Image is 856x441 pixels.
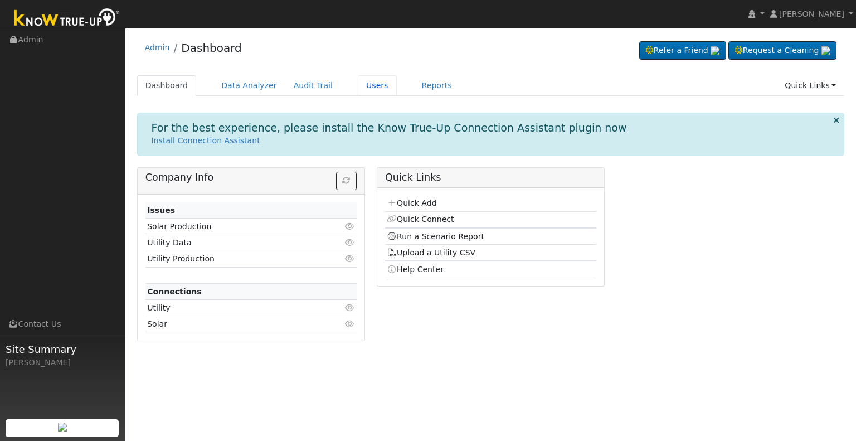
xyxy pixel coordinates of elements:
div: [PERSON_NAME] [6,357,119,369]
a: Upload a Utility CSV [387,248,475,257]
i: Click to view [345,255,355,263]
a: Admin [145,43,170,52]
strong: Issues [147,206,175,215]
a: Reports [414,75,460,96]
h5: Company Info [145,172,357,183]
strong: Connections [147,287,202,296]
i: Click to view [345,239,355,246]
a: Quick Links [776,75,844,96]
a: Dashboard [137,75,197,96]
td: Utility Data [145,235,323,251]
td: Utility Production [145,251,323,267]
h5: Quick Links [385,172,596,183]
a: Data Analyzer [213,75,285,96]
a: Install Connection Assistant [152,136,260,145]
a: Help Center [387,265,444,274]
a: Quick Connect [387,215,454,224]
span: [PERSON_NAME] [779,9,844,18]
td: Utility [145,300,323,316]
i: Click to view [345,320,355,328]
i: Click to view [345,304,355,312]
img: Know True-Up [8,6,125,31]
td: Solar [145,316,323,332]
a: Dashboard [181,41,242,55]
img: retrieve [711,46,719,55]
a: Quick Add [387,198,436,207]
span: Site Summary [6,342,119,357]
a: Refer a Friend [639,41,726,60]
td: Solar Production [145,219,323,235]
a: Request a Cleaning [728,41,836,60]
a: Audit Trail [285,75,341,96]
i: Click to view [345,222,355,230]
img: retrieve [58,423,67,432]
a: Run a Scenario Report [387,232,484,241]
h1: For the best experience, please install the Know True-Up Connection Assistant plugin now [152,122,627,134]
a: Users [358,75,397,96]
img: retrieve [821,46,830,55]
